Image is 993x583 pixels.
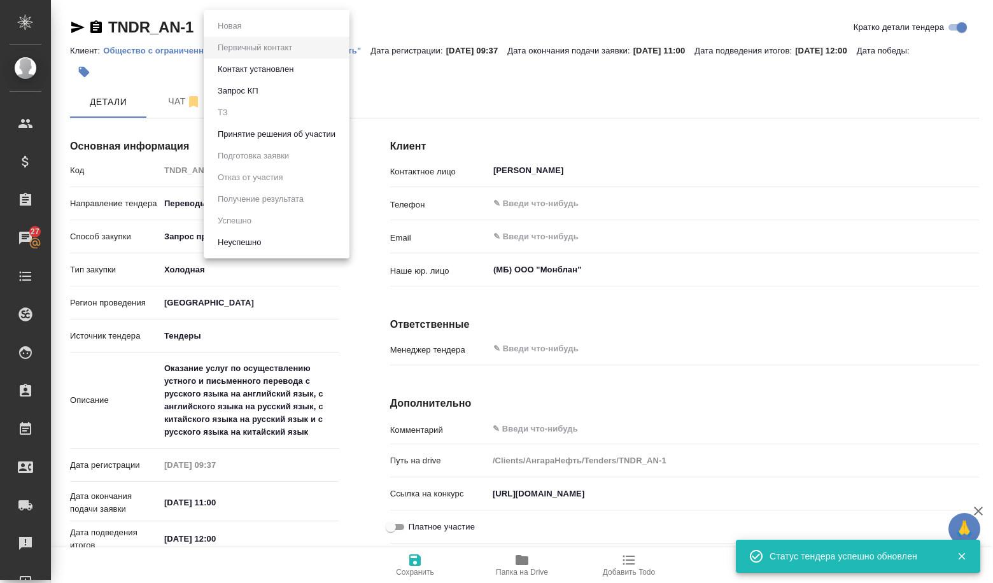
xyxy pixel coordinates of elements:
[214,19,246,33] button: Новая
[214,106,232,120] button: ТЗ
[770,550,938,563] div: Статус тендера успешно обновлен
[214,149,293,163] button: Подготовка заявки
[214,127,339,141] button: Принятие решения об участии
[214,235,265,249] button: Неуспешно
[214,62,297,76] button: Контакт установлен
[214,171,286,185] button: Отказ от участия
[214,192,307,206] button: Получение результата
[214,41,296,55] button: Первичный контакт
[214,214,255,228] button: Успешно
[948,551,975,562] button: Закрыть
[214,84,262,98] button: Запрос КП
